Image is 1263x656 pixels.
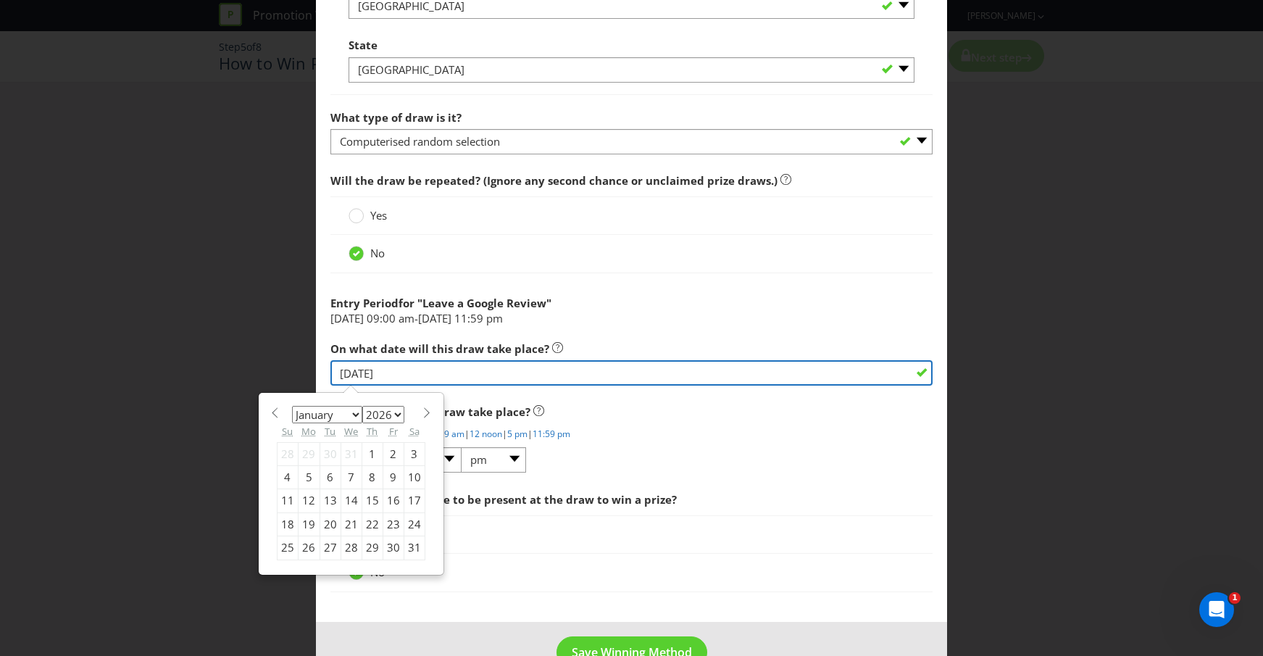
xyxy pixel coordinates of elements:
[330,173,778,188] span: Will the draw be repeated? (Ignore any second chance or unclaimed prize draws.)
[298,442,320,465] div: 29
[414,311,418,325] span: -
[330,341,549,356] span: On what date will this draw take place?
[301,425,316,438] abbr: Monday
[367,425,378,438] abbr: Thursday
[320,512,341,536] div: 20
[341,466,362,489] div: 7
[404,466,425,489] div: 10
[344,425,358,438] abbr: Wednesday
[330,311,364,325] span: [DATE]
[320,536,341,560] div: 27
[277,512,298,536] div: 18
[277,536,298,560] div: 25
[362,489,383,512] div: 15
[404,489,425,512] div: 17
[383,536,404,560] div: 30
[370,208,387,223] span: Yes
[454,311,503,325] span: 11:59 pm
[404,442,425,465] div: 3
[383,442,404,465] div: 2
[277,466,298,489] div: 4
[341,512,362,536] div: 21
[320,489,341,512] div: 13
[367,311,414,325] span: 09:00 am
[370,246,385,260] span: No
[330,492,677,507] span: Does the winner have to be present at the draw to win a prize?
[444,428,464,440] a: 9 am
[383,512,404,536] div: 23
[1229,592,1241,604] span: 1
[320,466,341,489] div: 6
[546,296,551,310] span: "
[422,296,546,310] span: Leave a Google Review
[298,466,320,489] div: 5
[362,466,383,489] div: 8
[362,442,383,465] div: 1
[383,466,404,489] div: 9
[507,428,528,440] a: 5 pm
[298,536,320,560] div: 26
[282,425,293,438] abbr: Sunday
[330,110,462,125] span: What type of draw is it?
[325,425,335,438] abbr: Tuesday
[533,428,570,440] a: 11:59 pm
[320,442,341,465] div: 30
[464,428,470,440] span: |
[298,512,320,536] div: 19
[298,489,320,512] div: 12
[399,296,422,310] span: for "
[502,428,507,440] span: |
[341,442,362,465] div: 31
[349,38,378,52] span: State
[418,311,451,325] span: [DATE]
[330,296,399,310] span: Entry Period
[528,428,533,440] span: |
[362,536,383,560] div: 29
[341,489,362,512] div: 14
[409,425,420,438] abbr: Saturday
[277,442,298,465] div: 28
[362,512,383,536] div: 22
[1199,592,1234,627] iframe: Intercom live chat
[341,536,362,560] div: 28
[404,536,425,560] div: 31
[383,489,404,512] div: 16
[470,428,502,440] a: 12 noon
[389,425,398,438] abbr: Friday
[330,360,933,386] input: DD/MM/YYYY
[404,512,425,536] div: 24
[277,489,298,512] div: 11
